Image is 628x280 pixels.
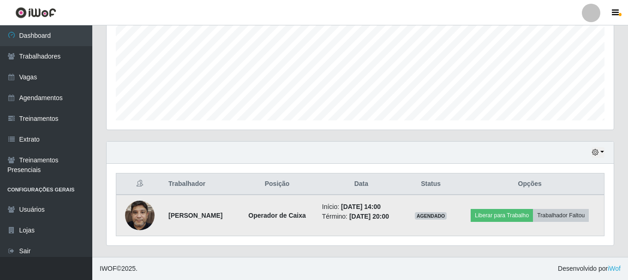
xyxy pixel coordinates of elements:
[322,212,401,221] li: Término:
[125,196,155,235] img: 1742847882659.jpeg
[608,265,621,272] a: iWof
[248,212,306,219] strong: Operador de Caixa
[341,203,381,210] time: [DATE] 14:00
[471,209,533,222] button: Liberar para Trabalho
[317,173,406,195] th: Data
[349,213,389,220] time: [DATE] 20:00
[406,173,455,195] th: Status
[415,212,447,220] span: AGENDADO
[533,209,589,222] button: Trabalhador Faltou
[15,7,56,18] img: CoreUI Logo
[322,202,401,212] li: Início:
[100,265,117,272] span: IWOF
[100,264,138,274] span: © 2025 .
[558,264,621,274] span: Desenvolvido por
[455,173,604,195] th: Opções
[163,173,238,195] th: Trabalhador
[238,173,316,195] th: Posição
[168,212,222,219] strong: [PERSON_NAME]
